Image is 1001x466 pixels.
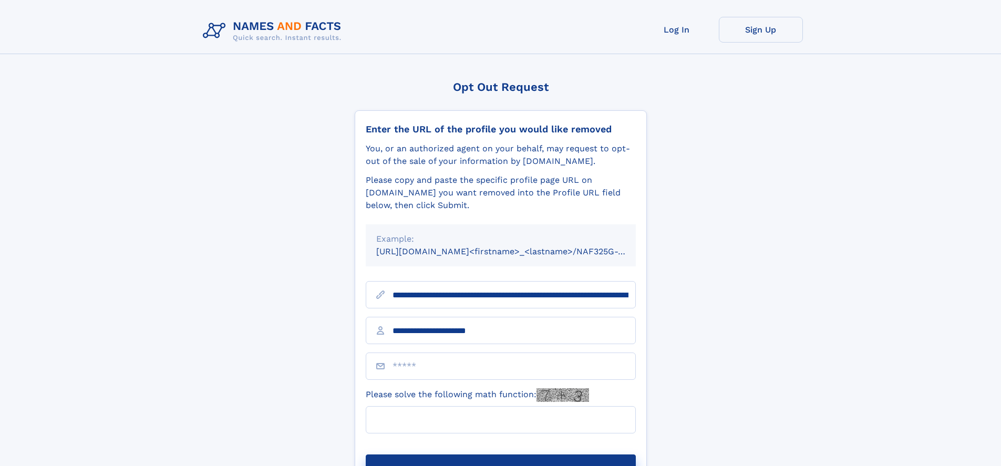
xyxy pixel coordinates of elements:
[376,233,625,245] div: Example:
[719,17,803,43] a: Sign Up
[199,17,350,45] img: Logo Names and Facts
[366,123,636,135] div: Enter the URL of the profile you would like removed
[355,80,647,94] div: Opt Out Request
[366,174,636,212] div: Please copy and paste the specific profile page URL on [DOMAIN_NAME] you want removed into the Pr...
[366,142,636,168] div: You, or an authorized agent on your behalf, may request to opt-out of the sale of your informatio...
[376,246,656,256] small: [URL][DOMAIN_NAME]<firstname>_<lastname>/NAF325G-xxxxxxxx
[635,17,719,43] a: Log In
[366,388,589,402] label: Please solve the following math function:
